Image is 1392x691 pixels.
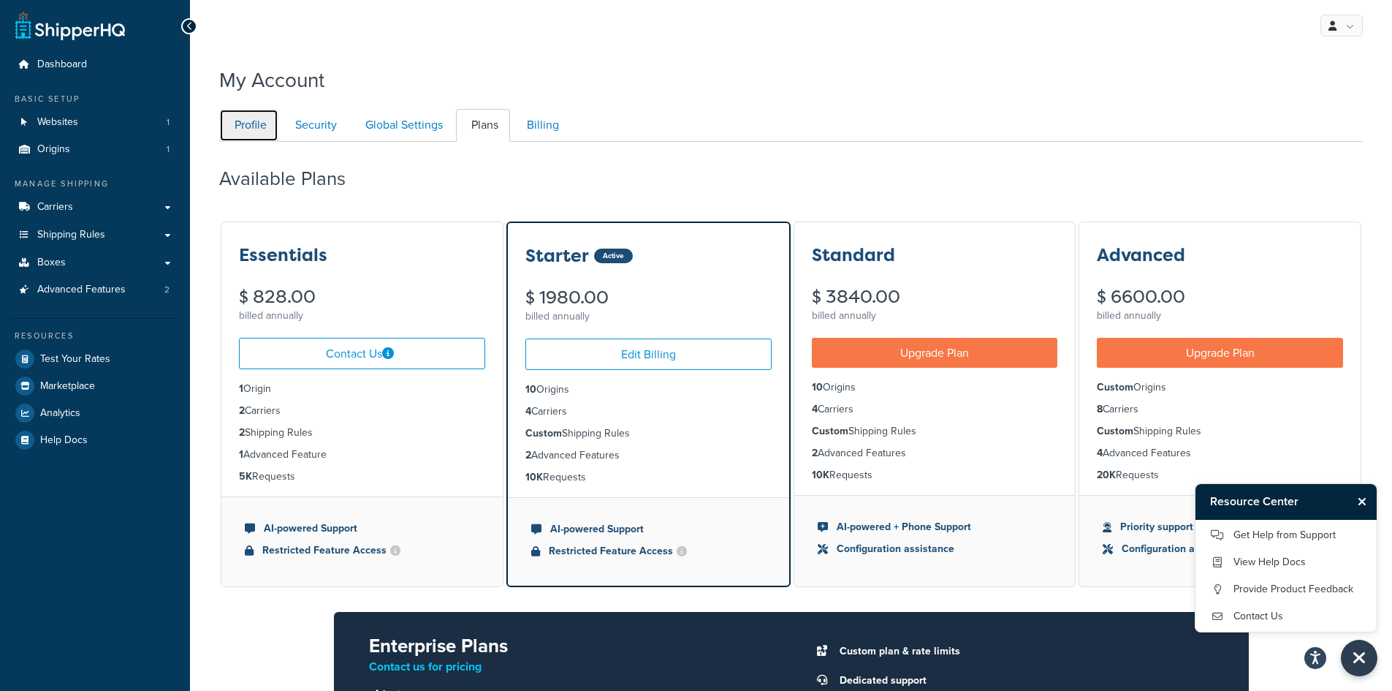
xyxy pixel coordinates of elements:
a: Upgrade Plan [812,338,1058,368]
a: Profile [219,109,278,142]
span: Advanced Features [37,284,126,296]
div: Basic Setup [11,93,179,105]
div: $ 1980.00 [525,289,772,306]
li: Shipping Rules [239,425,485,441]
h3: Essentials [239,246,327,265]
li: Dedicated support [832,671,1214,691]
strong: 2 [525,448,531,463]
li: Requests [812,467,1058,483]
h2: Enterprise Plans [369,635,768,657]
strong: 8 [1097,401,1103,417]
button: Close Resource Center [1341,640,1377,676]
li: Shipping Rules [812,423,1058,439]
h3: Starter [525,246,589,265]
li: Origins [11,136,179,163]
a: Provide Product Feedback [1210,578,1362,601]
li: Requests [1097,467,1343,483]
li: Dashboard [11,51,179,78]
strong: 2 [239,425,245,440]
span: Dashboard [37,58,87,71]
p: Contact us for pricing [369,657,768,677]
a: Marketplace [11,373,179,399]
strong: 10K [812,467,829,483]
a: Test Your Rates [11,346,179,372]
span: Marketplace [40,380,95,393]
a: Origins 1 [11,136,179,163]
a: Boxes [11,249,179,276]
li: Advanced Features [812,445,1058,461]
a: Carriers [11,194,179,221]
span: Origins [37,143,70,156]
span: Shipping Rules [37,229,105,241]
div: $ 6600.00 [1097,288,1343,306]
span: Help Docs [40,434,88,447]
li: AI-powered Support [531,521,766,537]
strong: 4 [812,401,818,417]
button: Close Resource Center [1351,493,1377,510]
li: Origins [1097,380,1343,396]
span: Websites [37,116,78,129]
span: Carriers [37,201,73,214]
li: Configuration assistance [818,541,1052,557]
li: Help Docs [11,427,179,453]
li: AI-powered Support [245,521,479,537]
li: Priority support [1103,519,1337,535]
a: Security [280,109,349,142]
h3: Standard [812,246,895,265]
li: Advanced Features [1097,445,1343,461]
li: Origins [812,380,1058,396]
a: Billing [511,109,571,142]
strong: 2 [812,445,818,461]
li: Configuration assistance [1103,541,1337,557]
a: Advanced Features 2 [11,276,179,303]
li: Websites [11,109,179,136]
div: Manage Shipping [11,178,179,190]
li: Requests [525,469,772,486]
strong: Custom [812,423,848,439]
li: Advanced Features [11,276,179,303]
li: Origin [239,381,485,397]
a: View Help Docs [1210,551,1362,574]
a: Contact Us [1210,605,1362,628]
span: 1 [167,143,170,156]
div: billed annually [525,306,772,327]
div: Resources [11,330,179,342]
li: Carriers [812,401,1058,418]
li: Advanced Feature [239,447,485,463]
strong: 10 [525,382,536,397]
strong: 4 [525,404,531,419]
span: 1 [167,116,170,129]
li: AI-powered + Phone Support [818,519,1052,535]
div: Active [594,249,633,263]
div: billed annually [1097,306,1343,326]
li: Carriers [239,403,485,419]
li: Shipping Rules [1097,423,1343,439]
li: Shipping Rules [11,222,179,249]
span: Boxes [37,257,66,269]
li: Advanced Features [525,448,772,464]
li: Custom plan & rate limits [832,641,1214,662]
li: Carriers [525,404,772,420]
span: 2 [164,284,170,296]
h3: Resource Center [1195,484,1351,519]
strong: 10 [812,380,823,395]
strong: Custom [1097,423,1133,439]
a: Edit Billing [525,339,772,370]
strong: 1 [239,447,243,462]
a: Plans [456,109,510,142]
a: Websites 1 [11,109,179,136]
div: billed annually [812,306,1058,326]
span: Analytics [40,407,80,420]
h3: Advanced [1097,246,1185,265]
a: Analytics [11,400,179,426]
h1: My Account [219,66,324,94]
a: Contact Us [239,338,485,369]
div: $ 828.00 [239,288,485,306]
li: Restricted Feature Access [245,543,479,559]
div: billed annually [239,306,485,326]
strong: 10K [525,469,543,485]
